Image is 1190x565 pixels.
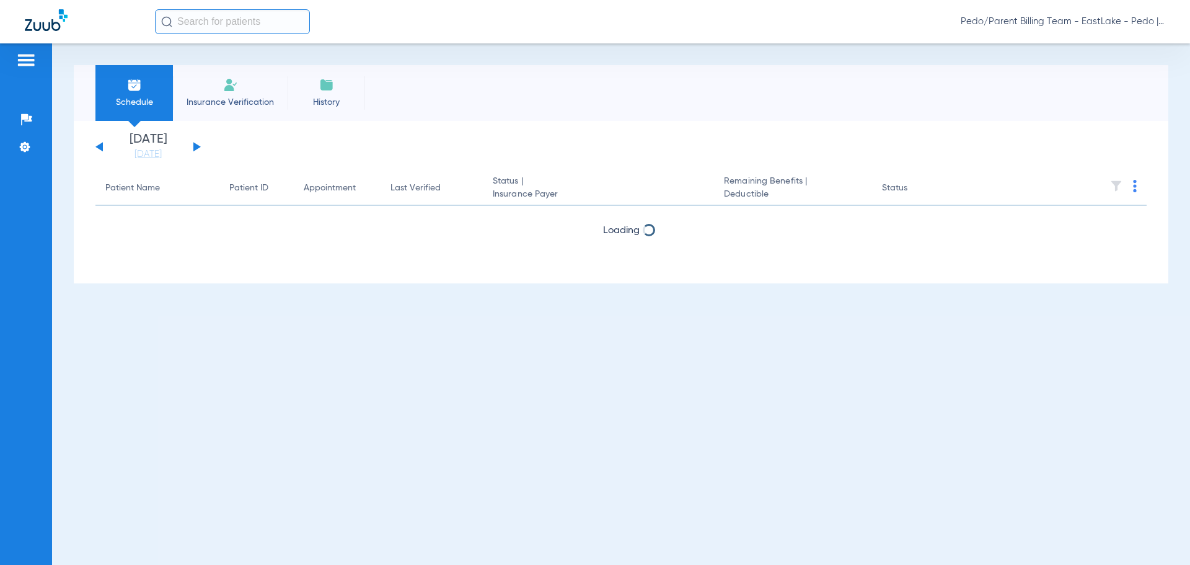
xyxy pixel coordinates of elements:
[25,9,68,31] img: Zuub Logo
[111,148,185,161] a: [DATE]
[493,188,704,201] span: Insurance Payer
[229,182,268,195] div: Patient ID
[724,188,862,201] span: Deductible
[16,53,36,68] img: hamburger-icon
[872,171,956,206] th: Status
[105,182,160,195] div: Patient Name
[319,78,334,92] img: History
[105,182,209,195] div: Patient Name
[105,96,164,109] span: Schedule
[483,171,714,206] th: Status |
[161,16,172,27] img: Search Icon
[223,78,238,92] img: Manual Insurance Verification
[961,16,1165,28] span: Pedo/Parent Billing Team - EastLake - Pedo | The Super Dentists
[304,182,371,195] div: Appointment
[111,133,185,161] li: [DATE]
[127,78,142,92] img: Schedule
[304,182,356,195] div: Appointment
[297,96,356,109] span: History
[714,171,871,206] th: Remaining Benefits |
[182,96,278,109] span: Insurance Verification
[155,9,310,34] input: Search for patients
[390,182,473,195] div: Last Verified
[603,226,640,236] span: Loading
[229,182,284,195] div: Patient ID
[1133,180,1137,192] img: group-dot-blue.svg
[1110,180,1122,192] img: filter.svg
[390,182,441,195] div: Last Verified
